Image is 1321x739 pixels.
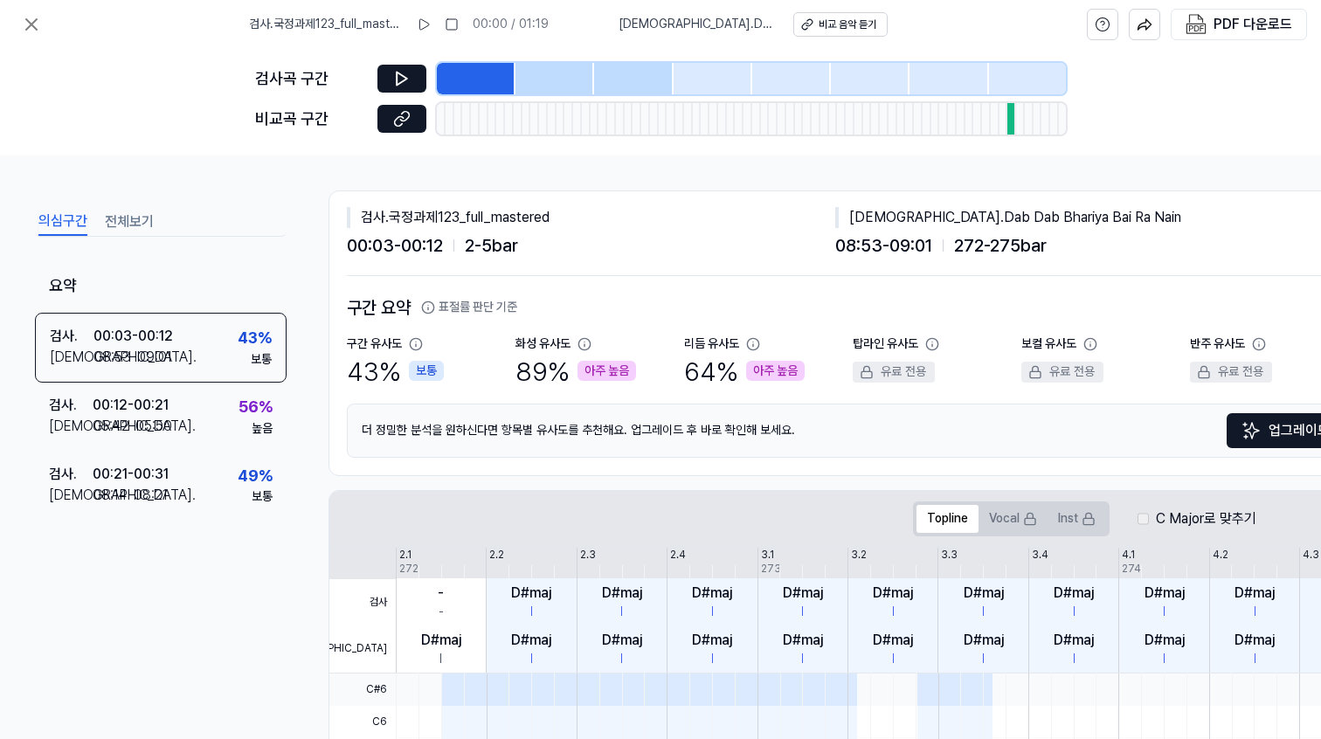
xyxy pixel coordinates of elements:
svg: help [1095,16,1110,33]
div: 요약 [35,261,287,313]
div: D#maj [602,583,642,604]
div: 아주 높음 [578,361,636,382]
div: 05:42 - 05:50 [93,416,172,437]
div: 274 [1122,562,1141,577]
img: PDF Download [1186,14,1207,35]
div: 검사 . [49,464,93,485]
button: PDF 다운로드 [1182,10,1296,39]
div: 검사 . [50,326,93,347]
div: I [620,604,623,621]
img: Sparkles [1241,420,1262,441]
div: 3.3 [941,548,958,563]
div: D#maj [1235,630,1275,651]
div: I [892,604,895,621]
div: D#maj [873,630,913,651]
div: 검사곡 구간 [255,66,367,92]
button: 비교 음악 듣기 [793,12,888,37]
div: D#maj [421,630,461,651]
span: C#6 [329,673,396,706]
div: 보통 [409,361,444,382]
div: PDF 다운로드 [1214,13,1292,36]
button: 전체보기 [105,208,154,236]
div: 보통 [252,488,273,506]
div: 2.2 [489,548,504,563]
div: D#maj [1235,583,1275,604]
div: 보컬 유사도 [1021,335,1076,353]
div: D#maj [511,583,551,604]
div: 아주 높음 [746,361,805,382]
div: 구간 유사도 [347,335,402,353]
span: 검사 [329,579,396,626]
button: 표절률 판단 기준 [421,299,517,316]
div: I [711,651,714,668]
div: 높음 [252,420,273,438]
div: I [1073,651,1075,668]
div: D#maj [1145,583,1185,604]
div: [DEMOGRAPHIC_DATA] . [49,416,93,437]
div: 비교 음악 듣기 [819,17,876,32]
div: 유료 전용 [1190,362,1272,383]
div: D#maj [511,630,551,651]
label: C Major로 맞추기 [1156,508,1256,529]
div: 273 [761,562,781,577]
div: 2.1 [399,548,412,563]
div: I [1073,604,1075,621]
div: I [439,651,442,668]
div: 반주 유사도 [1190,335,1245,353]
div: 00:12 - 00:21 [93,395,169,416]
div: 3.4 [1032,548,1048,563]
div: D#maj [692,630,732,651]
div: - [438,583,444,604]
div: D#maj [873,583,913,604]
div: 3.1 [761,548,774,563]
div: D#maj [1145,630,1185,651]
div: 56 % [239,395,273,420]
div: I [982,651,985,668]
div: 272 [399,562,418,577]
div: 비교곡 구간 [255,107,367,132]
div: 리듬 유사도 [684,335,739,353]
div: I [711,604,714,621]
span: 00:03 - 00:12 [347,231,443,259]
div: 검사 . [49,395,93,416]
div: 유료 전용 [1021,362,1103,383]
div: 2.4 [670,548,686,563]
div: 4.1 [1122,548,1135,563]
button: 의심구간 [38,208,87,236]
span: 검사 . 국정과제123_full_mastered [249,16,403,33]
div: 보통 [251,351,272,369]
div: D#maj [1054,583,1094,604]
span: 08:53 - 09:01 [835,231,932,259]
div: 3.2 [851,548,867,563]
div: 4.2 [1213,548,1228,563]
div: D#maj [1054,630,1094,651]
img: share [1137,17,1152,32]
div: 2.3 [580,548,596,563]
div: 64 % [684,353,805,390]
div: 00:00 / 01:19 [473,16,549,33]
div: I [620,651,623,668]
div: 00:03 - 00:12 [93,326,173,347]
div: D#maj [783,583,823,604]
div: I [530,651,533,668]
span: C6 [329,706,396,738]
div: 49 % [238,464,273,489]
span: 272 - 275 bar [954,231,1047,259]
div: 08:14 - 08:21 [93,485,168,506]
div: 43 % [238,326,272,351]
div: I [1254,651,1256,668]
span: [DEMOGRAPHIC_DATA] . Dab Dab Bhariya Bai Ra Nain [619,16,772,33]
div: 검사 . 국정과제123_full_mastered [347,207,835,228]
div: I [1163,651,1165,668]
div: D#maj [692,583,732,604]
div: 유료 전용 [853,362,935,383]
div: I [801,604,804,621]
div: I [530,604,533,621]
div: I [1163,604,1165,621]
div: - [439,604,444,621]
div: I [892,651,895,668]
div: 89 % [515,353,636,390]
div: D#maj [602,630,642,651]
button: help [1087,9,1118,40]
